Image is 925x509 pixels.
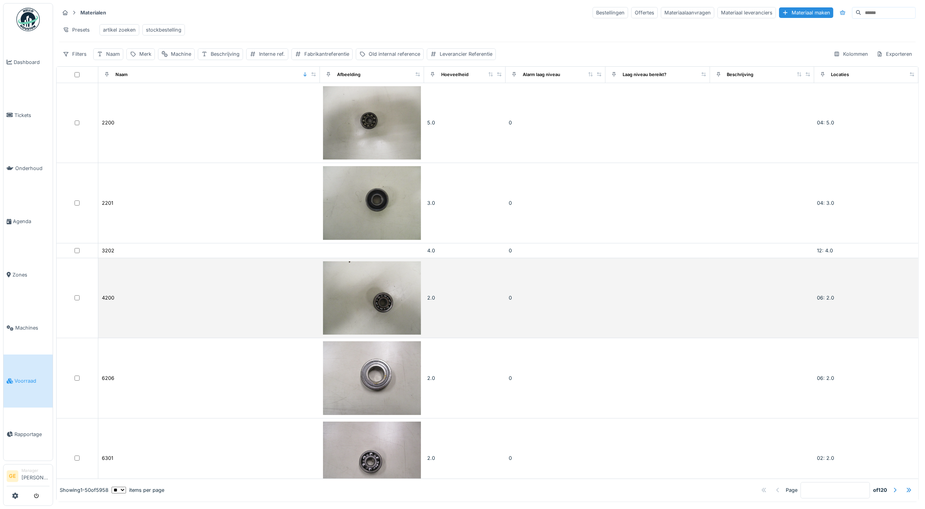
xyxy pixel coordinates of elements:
[831,71,849,78] div: Locaties
[12,271,50,278] span: Zones
[102,199,113,207] div: 2201
[623,71,666,78] div: Laag niveau bereikt?
[259,50,285,58] div: Interne ref.
[817,200,834,206] span: 04: 3.0
[830,48,872,60] div: Kolommen
[817,455,834,461] span: 02: 2.0
[4,355,53,408] a: Voorraad
[59,24,93,35] div: Presets
[14,112,50,119] span: Tickets
[4,89,53,142] a: Tickets
[102,374,114,382] div: 6206
[337,71,360,78] div: Afbeelding
[15,324,50,332] span: Machines
[523,71,560,78] div: Alarm laag niveau
[7,470,18,482] li: GE
[21,468,50,474] div: Manager
[817,120,834,126] span: 04: 5.0
[139,50,151,58] div: Merk
[509,247,603,254] div: 0
[304,50,349,58] div: Fabrikantreferentie
[323,166,421,239] img: 2201
[171,50,191,58] div: Machine
[4,35,53,89] a: Dashboard
[13,218,50,225] span: Agenda
[509,119,603,126] div: 0
[115,71,128,78] div: Naam
[631,7,658,18] div: Offertes
[661,7,714,18] div: Materiaalaanvragen
[593,7,628,18] div: Bestellingen
[112,486,164,494] div: items per page
[323,86,421,160] img: 2200
[102,294,114,301] div: 4200
[14,59,50,66] span: Dashboard
[103,26,136,34] div: artikel zoeken
[509,374,603,382] div: 0
[211,50,240,58] div: Beschrijving
[779,7,833,18] div: Materiaal maken
[509,294,603,301] div: 0
[4,142,53,195] a: Onderhoud
[717,7,776,18] div: Materiaal leveranciers
[817,295,834,301] span: 06: 2.0
[102,119,114,126] div: 2200
[102,454,113,462] div: 6301
[60,486,108,494] div: Showing 1 - 50 of 5958
[106,50,120,58] div: Naam
[427,374,502,382] div: 2.0
[817,375,834,381] span: 06: 2.0
[15,165,50,172] span: Onderhoud
[441,71,469,78] div: Hoeveelheid
[427,119,502,126] div: 5.0
[440,50,492,58] div: Leverancier Referentie
[102,247,114,254] div: 3202
[427,199,502,207] div: 3.0
[323,422,421,495] img: 6301
[323,341,421,415] img: 6206
[817,248,833,254] span: 12: 4.0
[146,26,181,34] div: stockbestelling
[786,486,797,494] div: Page
[4,301,53,354] a: Machines
[509,454,603,462] div: 0
[427,454,502,462] div: 2.0
[16,8,40,31] img: Badge_color-CXgf-gQk.svg
[14,431,50,438] span: Rapportage
[14,377,50,385] span: Voorraad
[77,9,109,16] strong: Materialen
[21,468,50,484] li: [PERSON_NAME]
[323,261,421,335] img: 4200
[59,48,90,60] div: Filters
[873,48,916,60] div: Exporteren
[4,248,53,301] a: Zones
[873,486,887,494] strong: of 120
[4,195,53,248] a: Agenda
[369,50,420,58] div: Old internal reference
[4,408,53,461] a: Rapportage
[427,294,502,301] div: 2.0
[509,199,603,207] div: 0
[727,71,754,78] div: Beschrijving
[427,247,502,254] div: 4.0
[7,468,50,486] a: GE Manager[PERSON_NAME]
